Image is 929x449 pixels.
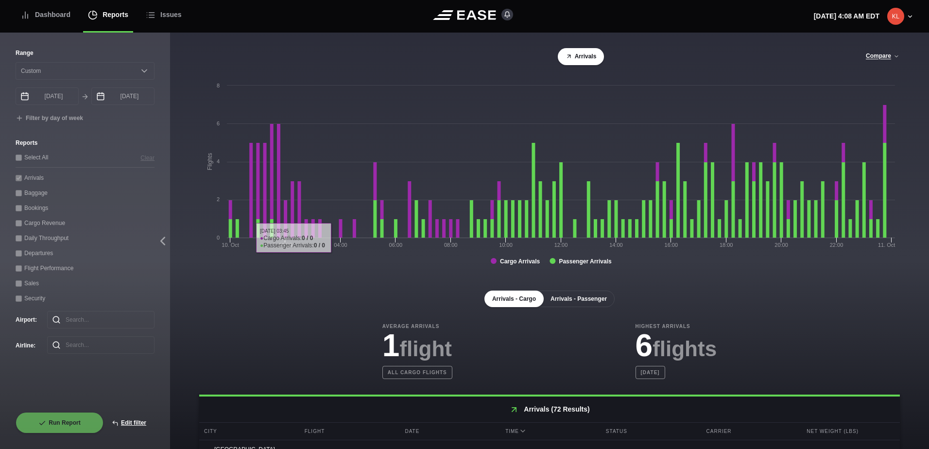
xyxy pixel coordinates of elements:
text: 08:00 [444,242,458,248]
input: Search... [47,311,155,328]
text: 2 [217,196,220,202]
p: [DATE] 4:08 AM EDT [814,11,879,21]
tspan: Passenger Arrivals [559,258,612,265]
text: 14:00 [609,242,623,248]
button: Arrivals - Cargo [484,291,544,307]
label: Airline : [16,341,32,350]
b: All cargo flights [382,366,452,379]
h3: 6 [636,330,717,361]
tspan: 11. Oct [878,242,895,248]
text: 20:00 [774,242,788,248]
b: [DATE] [636,366,665,379]
div: Carrier [702,423,800,440]
div: Date [400,423,498,440]
tspan: Flights [206,153,213,170]
text: 4 [217,158,220,164]
text: 6 [217,121,220,126]
div: City [199,423,297,440]
text: 06:00 [389,242,403,248]
input: mm/dd/yyyy [16,87,79,105]
div: Status [601,423,699,440]
div: Net Weight (LBS) [802,423,900,440]
text: 22:00 [830,242,843,248]
b: Average Arrivals [382,323,452,330]
span: flight [399,337,452,361]
tspan: Cargo Arrivals [500,258,540,265]
span: flights [653,337,717,361]
text: 12:00 [554,242,568,248]
div: Time [500,423,599,440]
text: 10:00 [499,242,513,248]
label: Airport : [16,315,32,324]
text: 18:00 [720,242,733,248]
div: Flight [300,423,398,440]
label: Reports [16,138,155,147]
button: Clear [140,153,155,163]
text: 8 [217,83,220,88]
button: Arrivals - Passenger [543,291,615,307]
text: 04:00 [334,242,347,248]
input: Search... [47,336,155,354]
button: Compare [865,53,900,60]
h2: Arrivals (72 Results) [199,397,900,422]
h3: 1 [382,330,452,361]
button: Arrivals [558,48,604,65]
button: Filter by day of week [16,115,83,122]
input: mm/dd/yyyy [91,87,155,105]
img: 8d9eb65ae2cfb5286abbcbdb12c50e97 [887,8,904,25]
b: Highest Arrivals [636,323,717,330]
text: 0 [217,235,220,241]
label: Range [16,49,155,57]
text: 02:00 [279,242,292,248]
tspan: 10. Oct [222,242,239,248]
text: 16:00 [665,242,678,248]
button: Edit filter [103,412,155,433]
